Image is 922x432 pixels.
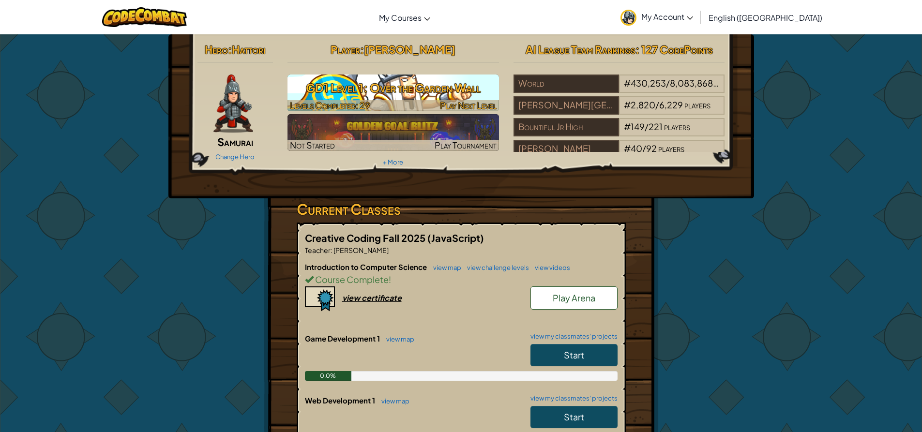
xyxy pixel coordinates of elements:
[514,127,725,138] a: Bountiful Jr High#149/221players
[514,74,619,93] div: World
[287,74,499,111] a: Play Next Level
[649,121,663,132] span: 221
[514,84,725,95] a: World#430,253/8,083,868players
[305,371,352,381] div: 0.0%
[670,77,719,89] span: 8,083,868
[635,43,713,56] span: : 127 CodePoints
[287,114,499,151] img: Golden Goal
[526,333,618,340] a: view my classmates' projects
[314,274,389,285] span: Course Complete
[290,100,370,111] span: Levels Completed: 29
[379,13,422,23] span: My Courses
[514,105,725,117] a: [PERSON_NAME][GEOGRAPHIC_DATA]#2,820/6,229players
[666,77,670,89] span: /
[514,149,725,160] a: [PERSON_NAME]#40/92players
[664,121,690,132] span: players
[526,395,618,402] a: view my classmates' projects
[655,99,659,110] span: /
[564,349,584,360] span: Start
[297,198,626,220] h3: Current Classes
[642,143,646,154] span: /
[631,99,655,110] span: 2,820
[624,99,631,110] span: #
[514,118,619,136] div: Bountiful Jr High
[305,232,427,244] span: Creative Coding Fall 2025
[364,43,455,56] span: [PERSON_NAME]
[514,140,619,158] div: [PERSON_NAME]
[553,292,595,303] span: Play Arena
[205,43,228,56] span: Hero
[389,274,391,285] span: !
[616,2,698,32] a: My Account
[305,396,377,405] span: Web Development 1
[305,334,381,343] span: Game Development 1
[374,4,435,30] a: My Courses
[631,143,642,154] span: 40
[287,77,499,99] h3: GD1 Level 1: Over the Garden Wall
[684,99,710,110] span: players
[305,293,402,303] a: view certificate
[631,121,645,132] span: 149
[427,232,484,244] span: (JavaScript)
[305,286,335,312] img: certificate-icon.png
[624,77,631,89] span: #
[290,139,335,150] span: Not Started
[333,246,389,254] span: [PERSON_NAME]
[217,135,253,149] span: Samurai
[381,335,414,343] a: view map
[342,293,402,303] div: view certificate
[287,114,499,151] a: Not StartedPlay Tournament
[305,262,428,271] span: Introduction to Computer Science
[624,121,631,132] span: #
[331,246,333,254] span: :
[645,121,649,132] span: /
[709,13,822,23] span: English ([GEOGRAPHIC_DATA])
[631,77,666,89] span: 430,253
[530,264,570,271] a: view videos
[213,74,253,133] img: samurai.pose.png
[435,139,497,150] span: Play Tournament
[620,10,636,26] img: avatar
[659,99,683,110] span: 6,229
[305,246,331,254] span: Teacher
[102,7,187,27] img: CodeCombat logo
[428,264,461,271] a: view map
[641,12,693,22] span: My Account
[377,397,409,405] a: view map
[514,96,619,115] div: [PERSON_NAME][GEOGRAPHIC_DATA]
[624,143,631,154] span: #
[360,43,364,56] span: :
[704,4,827,30] a: English ([GEOGRAPHIC_DATA])
[440,100,497,111] span: Play Next Level
[462,264,529,271] a: view challenge levels
[228,43,232,56] span: :
[646,143,657,154] span: 92
[331,43,360,56] span: Player
[526,43,635,56] span: AI League Team Rankings
[658,143,684,154] span: players
[232,43,265,56] span: Hattori
[215,153,255,161] a: Change Hero
[564,411,584,422] span: Start
[383,158,403,166] a: + More
[287,74,499,111] img: GD1 Level 1: Over the Garden Wall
